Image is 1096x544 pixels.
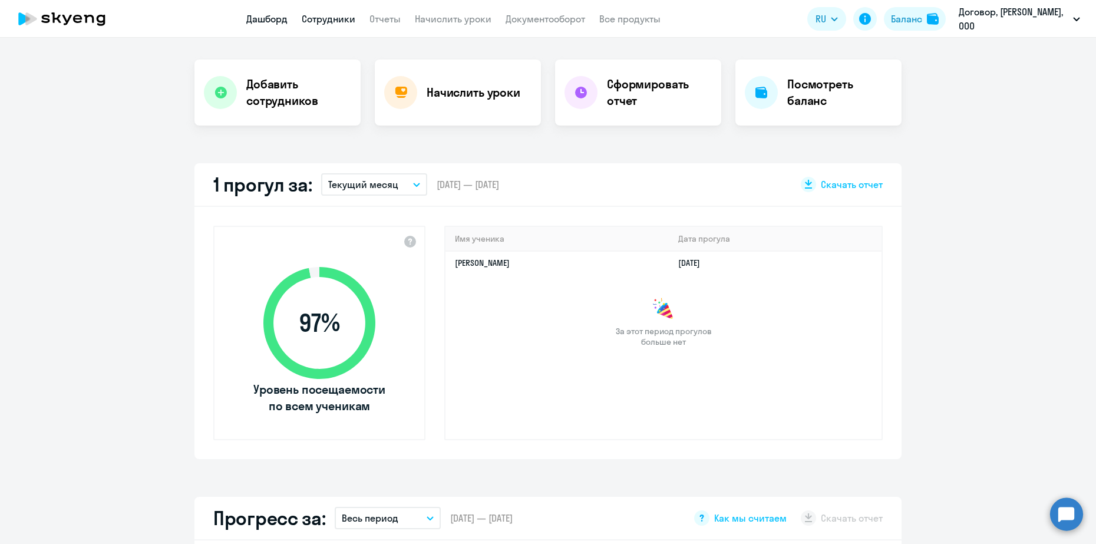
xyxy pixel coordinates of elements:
img: balance [927,13,939,25]
span: Уровень посещаемости по всем ученикам [252,381,387,414]
button: Текущий месяц [321,173,427,196]
h4: Начислить уроки [427,84,520,101]
span: Как мы считаем [714,512,787,525]
h2: Прогресс за: [213,506,325,530]
h2: 1 прогул за: [213,173,312,196]
th: Имя ученика [445,227,669,251]
a: Дашборд [246,13,288,25]
th: Дата прогула [669,227,882,251]
h4: Добавить сотрудников [246,76,351,109]
a: Сотрудники [302,13,355,25]
img: congrats [652,298,675,321]
a: [DATE] [678,258,709,268]
span: RU [816,12,826,26]
a: Отчеты [369,13,401,25]
a: Все продукты [599,13,661,25]
h4: Сформировать отчет [607,76,712,109]
span: За этот период прогулов больше нет [614,326,713,347]
div: Баланс [891,12,922,26]
a: Начислить уроки [415,13,491,25]
p: Договор, [PERSON_NAME], ООО [959,5,1068,33]
span: Скачать отчет [821,178,883,191]
span: [DATE] — [DATE] [450,512,513,525]
p: Весь период [342,511,398,525]
a: [PERSON_NAME] [455,258,510,268]
button: Балансbalance [884,7,946,31]
button: RU [807,7,846,31]
a: Документооборот [506,13,585,25]
button: Весь период [335,507,441,529]
h4: Посмотреть баланс [787,76,892,109]
span: [DATE] — [DATE] [437,178,499,191]
p: Текущий месяц [328,177,398,192]
button: Договор, [PERSON_NAME], ООО [953,5,1086,33]
span: 97 % [252,309,387,337]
